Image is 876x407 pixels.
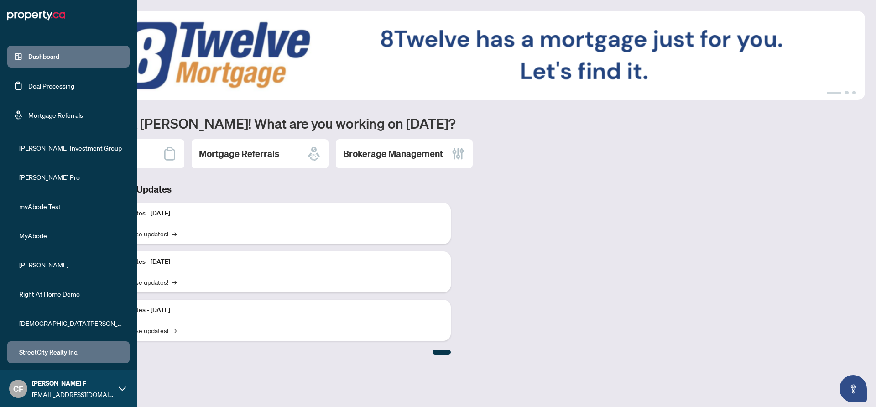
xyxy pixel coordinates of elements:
span: Right At Home Demo [19,289,123,299]
span: → [172,229,177,239]
p: Platform Updates - [DATE] [96,305,443,315]
span: CF [13,382,23,395]
span: myAbode Test [19,201,123,211]
p: Platform Updates - [DATE] [96,209,443,219]
h3: Brokerage & Industry Updates [47,183,451,196]
h2: Mortgage Referrals [199,147,279,160]
button: 1 [827,91,841,94]
img: Slide 0 [47,11,865,100]
button: 2 [845,91,849,94]
span: [EMAIL_ADDRESS][DOMAIN_NAME] [32,389,114,399]
span: [DEMOGRAPHIC_DATA][PERSON_NAME] Realty [19,318,123,328]
h1: Welcome back [PERSON_NAME]! What are you working on [DATE]? [47,115,865,132]
span: → [172,325,177,335]
span: [PERSON_NAME] Pro [19,172,123,182]
span: StreetCity Realty Inc. [19,347,123,357]
span: → [172,277,177,287]
a: Deal Processing [28,82,74,90]
a: Dashboard [28,52,59,61]
p: Platform Updates - [DATE] [96,257,443,267]
a: Mortgage Referrals [28,111,83,119]
span: MyAbode [19,230,123,240]
span: [PERSON_NAME] Investment Group [19,143,123,153]
span: [PERSON_NAME] F [32,378,114,388]
h2: Brokerage Management [343,147,443,160]
button: 3 [852,91,856,94]
button: Open asap [839,375,867,402]
span: [PERSON_NAME] [19,260,123,270]
img: logo [7,8,65,23]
